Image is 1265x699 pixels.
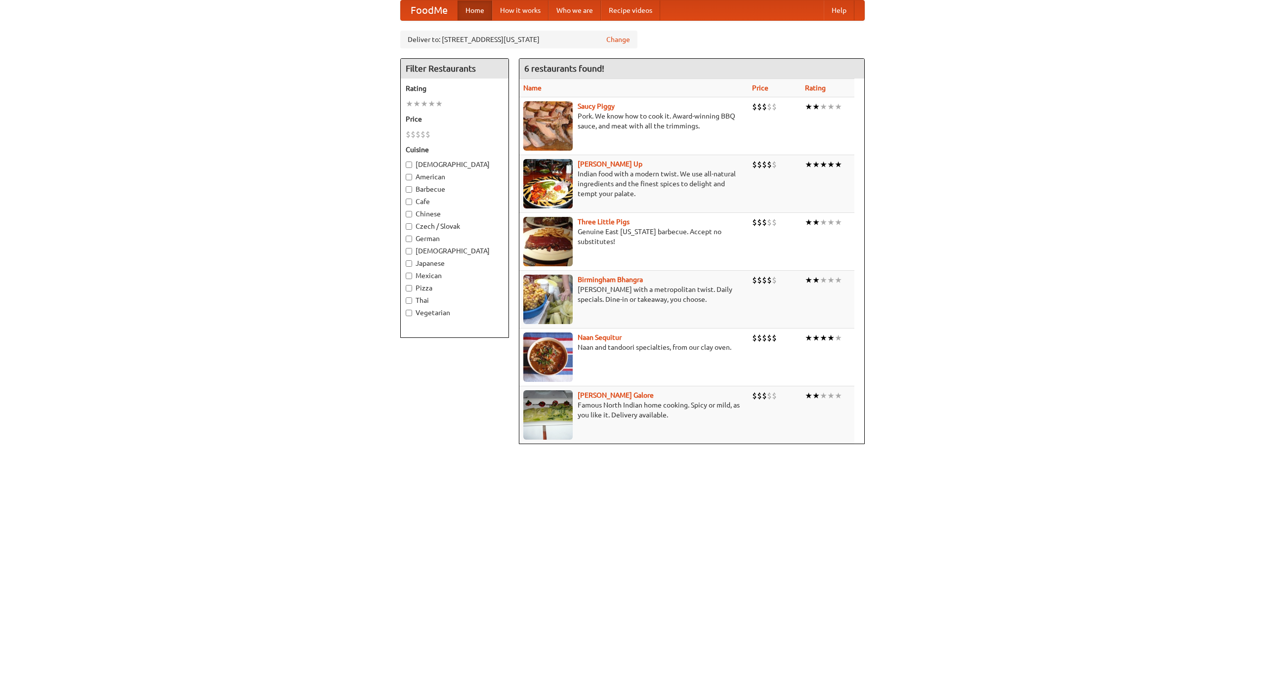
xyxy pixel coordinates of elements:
[523,227,744,247] p: Genuine East [US_STATE] barbecue. Accept no substitutes!
[406,234,504,244] label: German
[401,0,458,20] a: FoodMe
[827,390,835,401] li: ★
[752,275,757,286] li: $
[578,333,622,341] a: Naan Sequitur
[820,332,827,343] li: ★
[772,217,777,228] li: $
[772,332,777,343] li: $
[824,0,854,20] a: Help
[835,217,842,228] li: ★
[835,390,842,401] li: ★
[406,184,504,194] label: Barbecue
[835,159,842,170] li: ★
[820,275,827,286] li: ★
[406,271,504,281] label: Mexican
[523,400,744,420] p: Famous North Indian home cooking. Spicy or mild, as you like it. Delivery available.
[421,129,425,140] li: $
[406,236,412,242] input: German
[752,390,757,401] li: $
[812,332,820,343] li: ★
[406,98,413,109] li: ★
[492,0,548,20] a: How it works
[767,332,772,343] li: $
[757,101,762,112] li: $
[406,129,411,140] li: $
[827,332,835,343] li: ★
[772,159,777,170] li: $
[767,390,772,401] li: $
[762,159,767,170] li: $
[757,217,762,228] li: $
[805,275,812,286] li: ★
[406,145,504,155] h5: Cuisine
[411,129,416,140] li: $
[820,159,827,170] li: ★
[757,332,762,343] li: $
[406,221,504,231] label: Czech / Slovak
[752,159,757,170] li: $
[578,102,615,110] a: Saucy Piggy
[523,84,542,92] a: Name
[835,101,842,112] li: ★
[406,223,412,230] input: Czech / Slovak
[406,114,504,124] h5: Price
[820,217,827,228] li: ★
[578,218,630,226] a: Three Little Pigs
[757,390,762,401] li: $
[406,297,412,304] input: Thai
[578,160,642,168] a: [PERSON_NAME] Up
[406,283,504,293] label: Pizza
[805,159,812,170] li: ★
[578,391,654,399] a: [PERSON_NAME] Galore
[406,160,504,169] label: [DEMOGRAPHIC_DATA]
[578,276,643,284] a: Birmingham Bhangra
[421,98,428,109] li: ★
[827,217,835,228] li: ★
[406,197,504,206] label: Cafe
[812,390,820,401] li: ★
[827,275,835,286] li: ★
[812,217,820,228] li: ★
[757,275,762,286] li: $
[601,0,660,20] a: Recipe videos
[548,0,601,20] a: Who we are
[752,101,757,112] li: $
[406,186,412,193] input: Barbecue
[820,390,827,401] li: ★
[406,246,504,256] label: [DEMOGRAPHIC_DATA]
[416,129,421,140] li: $
[406,199,412,205] input: Cafe
[413,98,421,109] li: ★
[762,217,767,228] li: $
[400,31,637,48] div: Deliver to: [STREET_ADDRESS][US_STATE]
[820,101,827,112] li: ★
[406,162,412,168] input: [DEMOGRAPHIC_DATA]
[835,275,842,286] li: ★
[767,275,772,286] li: $
[767,159,772,170] li: $
[428,98,435,109] li: ★
[827,159,835,170] li: ★
[827,101,835,112] li: ★
[523,169,744,199] p: Indian food with a modern twist. We use all-natural ingredients and the finest spices to delight ...
[524,64,604,73] ng-pluralize: 6 restaurants found!
[767,217,772,228] li: $
[523,390,573,440] img: currygalore.jpg
[805,84,826,92] a: Rating
[523,111,744,131] p: Pork. We know how to cook it. Award-winning BBQ sauce, and meat with all the trimmings.
[523,332,573,382] img: naansequitur.jpg
[523,159,573,208] img: curryup.jpg
[523,285,744,304] p: [PERSON_NAME] with a metropolitan twist. Daily specials. Dine-in or takeaway, you choose.
[406,211,412,217] input: Chinese
[752,332,757,343] li: $
[406,248,412,254] input: [DEMOGRAPHIC_DATA]
[406,209,504,219] label: Chinese
[406,273,412,279] input: Mexican
[406,260,412,267] input: Japanese
[762,275,767,286] li: $
[606,35,630,44] a: Change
